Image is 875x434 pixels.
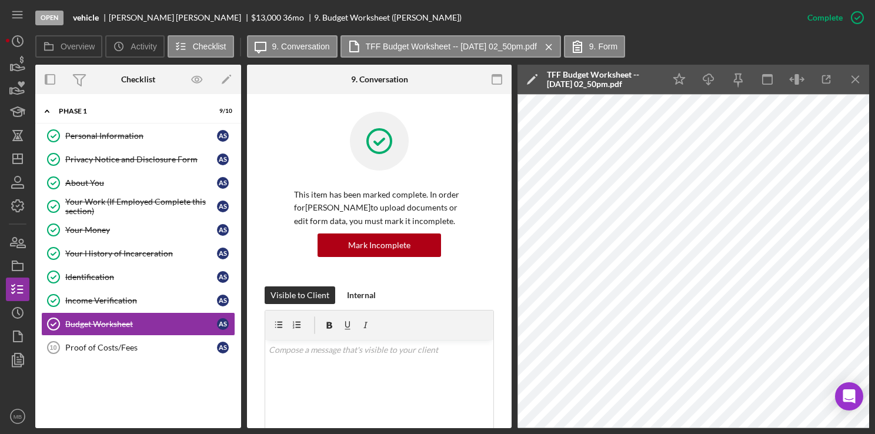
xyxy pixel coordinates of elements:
[318,233,441,257] button: Mark Incomplete
[65,343,217,352] div: Proof of Costs/Fees
[347,286,376,304] div: Internal
[41,265,235,289] a: IdentificationAS
[65,319,217,329] div: Budget Worksheet
[265,286,335,304] button: Visible to Client
[65,225,217,235] div: Your Money
[65,155,217,164] div: Privacy Notice and Disclosure Form
[65,131,217,141] div: Personal Information
[41,218,235,242] a: Your MoneyAS
[217,271,229,283] div: A S
[41,195,235,218] a: Your Work (If Employed Complete this section)AS
[217,201,229,212] div: A S
[217,248,229,259] div: A S
[41,242,235,265] a: Your History of IncarcerationAS
[217,224,229,236] div: A S
[340,35,561,58] button: TFF Budget Worksheet -- [DATE] 02_50pm.pdf
[217,153,229,165] div: A S
[121,75,155,84] div: Checklist
[251,12,281,22] span: $13,000
[49,344,56,351] tspan: 10
[35,35,102,58] button: Overview
[73,13,99,22] b: vehicle
[217,295,229,306] div: A S
[65,272,217,282] div: Identification
[217,177,229,189] div: A S
[314,13,462,22] div: 9. Budget Worksheet ([PERSON_NAME])
[41,312,235,336] a: Budget WorksheetAS
[65,296,217,305] div: Income Verification
[193,42,226,51] label: Checklist
[348,233,410,257] div: Mark Incomplete
[6,405,29,428] button: MB
[294,188,465,228] p: This item has been marked complete. In order for [PERSON_NAME] to upload documents or edit form d...
[168,35,234,58] button: Checklist
[796,6,869,29] button: Complete
[564,35,625,58] button: 9. Form
[217,130,229,142] div: A S
[247,35,338,58] button: 9. Conversation
[41,289,235,312] a: Income VerificationAS
[589,42,617,51] label: 9. Form
[59,108,203,115] div: Phase 1
[211,108,232,115] div: 9 / 10
[835,382,863,410] div: Open Intercom Messenger
[351,75,408,84] div: 9. Conversation
[270,286,329,304] div: Visible to Client
[14,413,22,420] text: MB
[65,197,217,216] div: Your Work (If Employed Complete this section)
[65,249,217,258] div: Your History of Incarceration
[41,171,235,195] a: About YouAS
[41,124,235,148] a: Personal InformationAS
[35,11,64,25] div: Open
[341,286,382,304] button: Internal
[366,42,537,51] label: TFF Budget Worksheet -- [DATE] 02_50pm.pdf
[105,35,164,58] button: Activity
[217,318,229,330] div: A S
[109,13,251,22] div: [PERSON_NAME] [PERSON_NAME]
[807,6,843,29] div: Complete
[65,178,217,188] div: About You
[217,342,229,353] div: A S
[283,13,304,22] div: 36 mo
[41,148,235,171] a: Privacy Notice and Disclosure FormAS
[272,42,330,51] label: 9. Conversation
[547,70,659,89] div: TFF Budget Worksheet -- [DATE] 02_50pm.pdf
[61,42,95,51] label: Overview
[131,42,156,51] label: Activity
[41,336,235,359] a: 10Proof of Costs/FeesAS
